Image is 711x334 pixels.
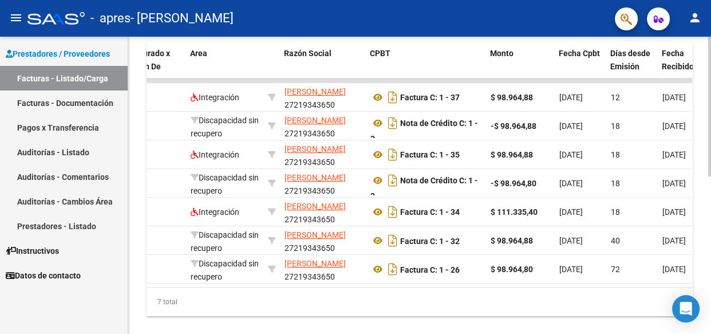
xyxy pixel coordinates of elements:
[610,49,650,71] span: Días desde Emisión
[491,236,533,245] strong: $ 98.964,88
[285,202,346,211] span: [PERSON_NAME]
[190,49,207,58] span: Area
[285,85,361,109] div: 27219343650
[285,143,361,167] div: 27219343650
[559,236,583,245] span: [DATE]
[662,236,686,245] span: [DATE]
[6,48,110,60] span: Prestadores / Proveedores
[285,114,361,138] div: 27219343650
[559,207,583,217] span: [DATE]
[559,179,583,188] span: [DATE]
[279,41,365,92] datatable-header-cell: Razón Social
[662,49,694,71] span: Fecha Recibido
[662,265,686,274] span: [DATE]
[370,176,478,201] strong: Nota de Crédito C: 1 - 2
[491,121,536,131] strong: -$ 98.964,88
[385,88,400,107] i: Descargar documento
[400,265,460,274] strong: Factura C: 1 - 26
[6,245,59,257] span: Instructivos
[400,150,460,159] strong: Factura C: 1 - 35
[385,146,400,164] i: Descargar documento
[657,41,709,92] datatable-header-cell: Fecha Recibido
[662,93,686,102] span: [DATE]
[611,150,620,159] span: 18
[285,259,346,268] span: [PERSON_NAME]
[191,259,259,281] span: Discapacidad sin recupero
[606,41,657,92] datatable-header-cell: Días desde Emisión
[400,207,460,217] strong: Factura C: 1 - 34
[688,11,702,25] mat-icon: person
[123,41,185,92] datatable-header-cell: Facturado x Orden De
[490,49,513,58] span: Monto
[662,150,686,159] span: [DATE]
[191,116,259,138] span: Discapacidad sin recupero
[284,49,331,58] span: Razón Social
[491,179,536,188] strong: -$ 98.964,80
[385,171,400,190] i: Descargar documento
[559,265,583,274] span: [DATE]
[191,93,239,102] span: Integración
[370,119,478,143] strong: Nota de Crédito C: 1 - 3
[147,288,693,316] div: 7 total
[491,93,533,102] strong: $ 98.964,88
[285,144,346,154] span: [PERSON_NAME]
[191,230,259,253] span: Discapacidad sin recupero
[191,150,239,159] span: Integración
[672,295,700,323] div: Open Intercom Messenger
[131,6,234,31] span: - [PERSON_NAME]
[6,269,81,282] span: Datos de contacto
[559,121,583,131] span: [DATE]
[90,6,131,31] span: - apres
[491,265,533,274] strong: $ 98.964,80
[285,116,346,125] span: [PERSON_NAME]
[191,207,239,217] span: Integración
[485,41,554,92] datatable-header-cell: Monto
[611,93,620,102] span: 12
[662,121,686,131] span: [DATE]
[385,231,400,250] i: Descargar documento
[491,207,538,217] strong: $ 111.335,40
[662,179,686,188] span: [DATE]
[185,41,263,92] datatable-header-cell: Area
[611,236,620,245] span: 40
[285,230,346,239] span: [PERSON_NAME]
[559,93,583,102] span: [DATE]
[285,257,361,281] div: 27219343650
[611,265,620,274] span: 72
[370,49,390,58] span: CPBT
[491,150,533,159] strong: $ 98.964,88
[559,49,600,58] span: Fecha Cpbt
[400,93,460,102] strong: Factura C: 1 - 37
[385,114,400,132] i: Descargar documento
[365,41,485,92] datatable-header-cell: CPBT
[285,171,361,195] div: 27219343650
[9,11,23,25] mat-icon: menu
[559,150,583,159] span: [DATE]
[400,236,460,245] strong: Factura C: 1 - 32
[285,173,346,182] span: [PERSON_NAME]
[554,41,606,92] datatable-header-cell: Fecha Cpbt
[191,173,259,195] span: Discapacidad sin recupero
[285,200,361,224] div: 27219343650
[285,229,361,253] div: 27219343650
[385,203,400,221] i: Descargar documento
[285,87,346,96] span: [PERSON_NAME]
[611,121,620,131] span: 18
[611,207,620,217] span: 18
[127,49,170,71] span: Facturado x Orden De
[611,179,620,188] span: 18
[385,260,400,278] i: Descargar documento
[662,207,686,217] span: [DATE]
